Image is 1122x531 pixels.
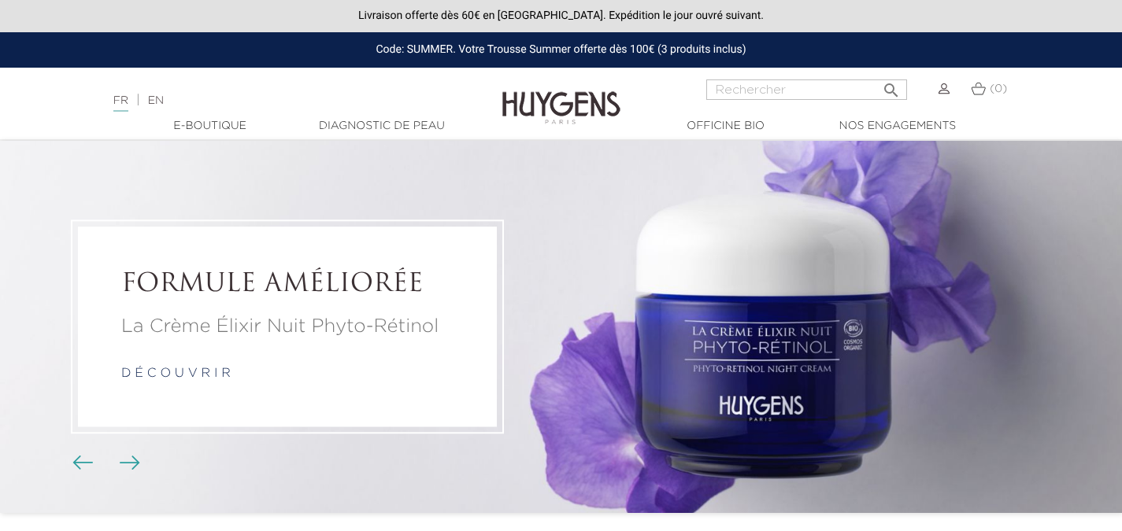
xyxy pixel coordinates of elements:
[990,83,1007,94] span: (0)
[131,118,289,135] a: E-Boutique
[303,118,461,135] a: Diagnostic de peau
[148,95,164,106] a: EN
[819,118,976,135] a: Nos engagements
[121,271,454,301] h2: FORMULE AMÉLIORÉE
[79,452,130,475] div: Boutons du carrousel
[121,312,454,341] p: La Crème Élixir Nuit Phyto-Rétinol
[121,367,231,380] a: d é c o u v r i r
[706,79,907,100] input: Rechercher
[113,95,128,112] a: FR
[877,75,905,96] button: 
[502,66,620,127] img: Huygens
[106,91,456,110] div: |
[882,76,901,95] i: 
[647,118,805,135] a: Officine Bio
